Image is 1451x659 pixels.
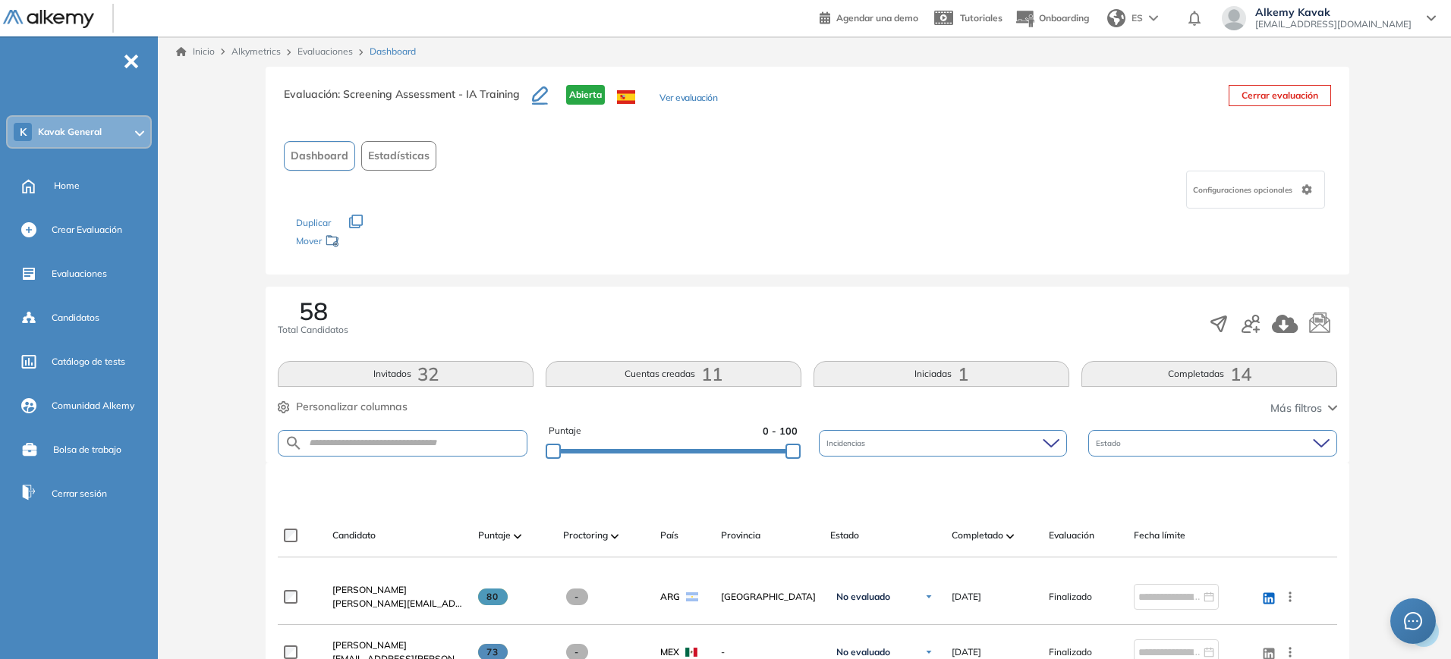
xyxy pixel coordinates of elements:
[52,311,99,325] span: Candidatos
[52,355,125,369] span: Catálogo de tests
[826,438,868,449] span: Incidencias
[1088,430,1337,457] div: Estado
[836,646,890,658] span: No evaluado
[659,91,717,107] button: Ver evaluación
[763,424,798,438] span: 0 - 100
[1404,612,1422,630] span: message
[1049,529,1094,542] span: Evaluación
[820,8,918,26] a: Agendar una demo
[53,443,121,457] span: Bolsa de trabajo
[1015,2,1089,35] button: Onboarding
[1186,171,1325,209] div: Configuraciones opcionales
[1255,6,1412,18] span: Alkemy Kavak
[38,126,102,138] span: Kavak General
[814,361,1069,387] button: Iniciadas1
[819,430,1068,457] div: Incidencias
[332,639,466,652] a: [PERSON_NAME]
[332,584,407,595] span: [PERSON_NAME]
[296,228,448,256] div: Mover
[1081,361,1337,387] button: Completadas14
[332,583,466,597] a: [PERSON_NAME]
[960,12,1002,24] span: Tutoriales
[1134,529,1185,542] span: Fecha límite
[332,529,376,542] span: Candidato
[952,529,1003,542] span: Completado
[686,592,698,601] img: ARG
[52,399,134,413] span: Comunidad Alkemy
[52,487,107,501] span: Cerrar sesión
[563,529,608,542] span: Proctoring
[1096,438,1124,449] span: Estado
[660,590,680,604] span: ARG
[721,590,818,604] span: [GEOGRAPHIC_DATA]
[685,648,697,657] img: MEX
[297,46,353,57] a: Evaluaciones
[299,299,328,323] span: 58
[566,85,605,105] span: Abierta
[52,223,122,237] span: Crear Evaluación
[231,46,281,57] span: Alkymetrics
[1149,15,1158,21] img: arrow
[176,45,215,58] a: Inicio
[284,85,532,117] h3: Evaluación
[546,361,801,387] button: Cuentas creadas11
[566,588,588,605] span: -
[1107,9,1125,27] img: world
[1049,590,1092,604] span: Finalizado
[1039,12,1089,24] span: Onboarding
[370,45,416,58] span: Dashboard
[332,639,407,651] span: [PERSON_NAME]
[296,399,408,415] span: Personalizar columnas
[284,141,355,171] button: Dashboard
[1193,184,1295,196] span: Configuraciones opcionales
[1049,645,1092,659] span: Finalizado
[721,529,760,542] span: Provincia
[3,10,94,29] img: Logo
[924,592,933,601] img: Ícono de flecha
[611,534,618,538] img: [missing "en.ARROW_ALT" translation]
[1255,18,1412,30] span: [EMAIL_ADDRESS][DOMAIN_NAME]
[660,645,679,659] span: MEX
[721,645,818,659] span: -
[660,529,678,542] span: País
[1132,11,1143,25] span: ES
[20,126,27,138] span: K
[478,588,508,605] span: 80
[836,12,918,24] span: Agendar una demo
[52,267,107,281] span: Evaluaciones
[361,141,436,171] button: Estadísticas
[278,323,348,337] span: Total Candidatos
[1270,400,1337,416] button: Más filtros
[332,597,466,610] span: [PERSON_NAME][EMAIL_ADDRESS][DOMAIN_NAME]
[836,591,890,603] span: No evaluado
[1006,534,1014,538] img: [missing "en.ARROW_ALT" translation]
[285,434,303,453] img: SEARCH_ALT
[54,179,80,193] span: Home
[291,148,348,164] span: Dashboard
[514,534,521,538] img: [missing "en.ARROW_ALT" translation]
[830,529,859,542] span: Estado
[617,90,635,104] img: ESP
[296,217,331,228] span: Duplicar
[1270,400,1322,416] span: Más filtros
[368,148,430,164] span: Estadísticas
[478,529,511,542] span: Puntaje
[278,399,408,415] button: Personalizar columnas
[952,645,981,659] span: [DATE]
[338,87,520,101] span: : Screening Assessment - IA Training
[952,590,981,604] span: [DATE]
[549,424,581,438] span: Puntaje
[1229,85,1331,106] button: Cerrar evaluación
[278,361,534,387] button: Invitados32
[924,648,933,657] img: Ícono de flecha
